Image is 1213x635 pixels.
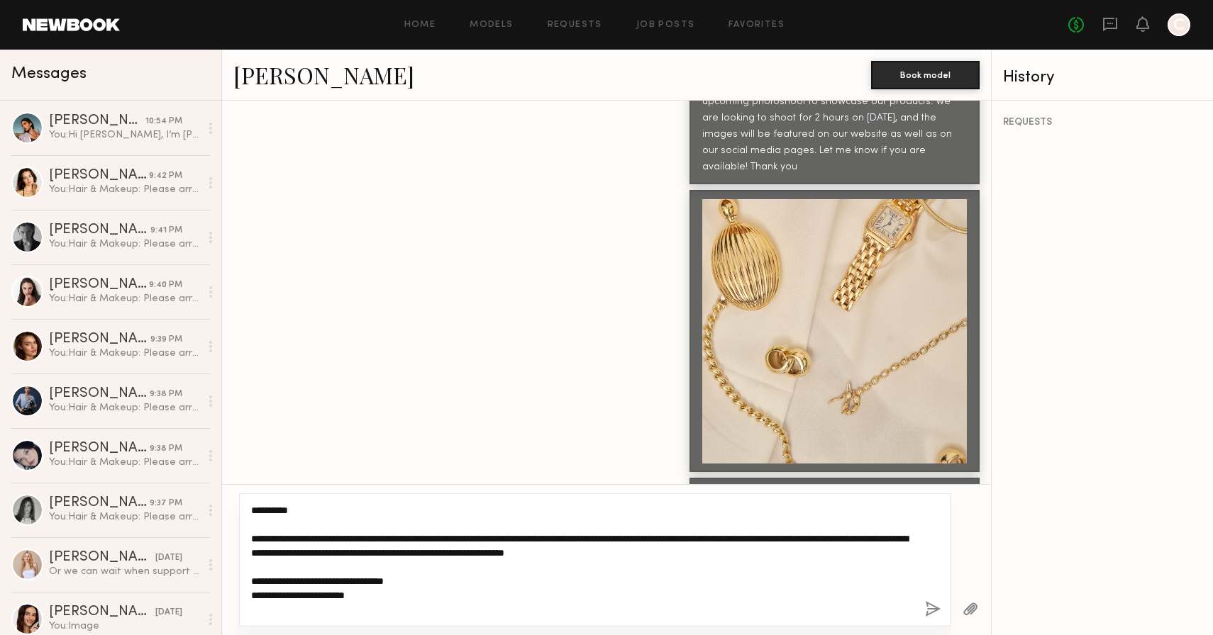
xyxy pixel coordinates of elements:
[49,332,150,347] div: [PERSON_NAME]
[1003,69,1202,86] div: History
[49,401,200,415] div: You: Hair & Makeup: Please arrive with clean, natural skin and minimal makeup — think dewy, sun-k...
[636,21,695,30] a: Job Posts
[49,605,155,619] div: [PERSON_NAME]
[49,169,149,183] div: [PERSON_NAME]
[729,21,785,30] a: Favorites
[49,237,200,251] div: You: Hair & Makeup: Please arrive with clean, natural skin and minimal makeup — think dewy, sun-k...
[49,183,200,196] div: You: Hair & Makeup: Please arrive with clean, natural skin and minimal makeup — think dewy, sun-k...
[49,278,149,292] div: [PERSON_NAME]
[49,114,145,128] div: [PERSON_NAME]
[150,442,182,456] div: 9:38 PM
[49,223,150,237] div: [PERSON_NAME]
[1168,13,1190,36] a: C
[49,456,200,469] div: You: Hair & Makeup: Please arrive with clean, natural skin and minimal makeup — think dewy, sun-k...
[49,292,200,305] div: You: Hair & Makeup: Please arrive with clean, natural skin and minimal makeup — think dewy, sun-k...
[871,61,980,89] button: Book model
[155,551,182,565] div: [DATE]
[1003,118,1202,128] div: REQUESTS
[49,387,150,401] div: [PERSON_NAME]
[150,333,182,347] div: 9:39 PM
[470,21,513,30] a: Models
[145,115,182,128] div: 10:54 PM
[49,510,200,524] div: You: Hair & Makeup: Please arrive with clean, natural skin and minimal makeup — think dewy, sun-k...
[49,619,200,633] div: You: Image
[149,279,182,292] div: 9:40 PM
[49,347,200,360] div: You: Hair & Makeup: Please arrive with clean, natural skin and minimal makeup — think dewy, sun-k...
[11,66,87,82] span: Messages
[150,224,182,237] div: 9:41 PM
[548,21,602,30] a: Requests
[49,442,150,456] div: [PERSON_NAME]
[155,606,182,619] div: [DATE]
[49,565,200,578] div: Or we can wait when support team responds Sorry
[233,60,414,90] a: [PERSON_NAME]
[149,169,182,183] div: 9:42 PM
[150,497,182,510] div: 9:37 PM
[49,551,155,565] div: [PERSON_NAME]
[49,496,150,510] div: [PERSON_NAME]
[150,388,182,401] div: 9:38 PM
[404,21,436,30] a: Home
[49,128,200,142] div: You: Hi [PERSON_NAME], I’m [PERSON_NAME] — founder and creative director of Folles, a fine jewelr...
[871,68,980,80] a: Book model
